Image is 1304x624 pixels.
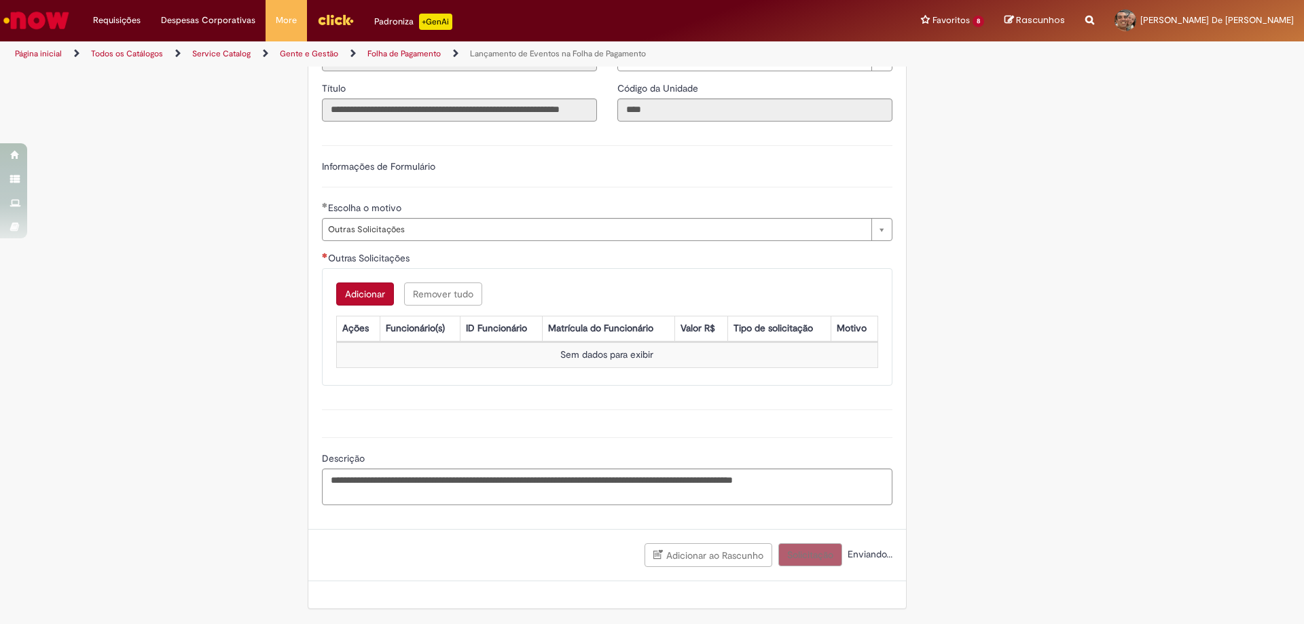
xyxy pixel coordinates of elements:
[845,548,892,560] span: Enviando...
[322,82,348,94] span: Somente leitura - Título
[161,14,255,27] span: Despesas Corporativas
[91,48,163,59] a: Todos os Catálogos
[328,252,412,264] span: Outras Solicitações
[336,316,380,341] th: Ações
[322,98,597,122] input: Título
[1016,14,1065,26] span: Rascunhos
[617,81,701,95] label: Somente leitura - Código da Unidade
[831,316,877,341] th: Motivo
[10,41,859,67] ul: Trilhas de página
[322,81,348,95] label: Somente leitura - Título
[15,48,62,59] a: Página inicial
[973,16,984,27] span: 8
[192,48,251,59] a: Service Catalog
[543,316,675,341] th: Matrícula do Funcionário
[336,342,877,367] td: Sem dados para exibir
[328,202,404,214] span: Escolha o motivo
[276,14,297,27] span: More
[675,316,727,341] th: Valor R$
[727,316,831,341] th: Tipo de solicitação
[932,14,970,27] span: Favoritos
[1004,14,1065,27] a: Rascunhos
[419,14,452,30] p: +GenAi
[317,10,354,30] img: click_logo_yellow_360x200.png
[328,219,865,240] span: Outras Solicitações
[380,316,460,341] th: Funcionário(s)
[367,48,441,59] a: Folha de Pagamento
[322,452,367,464] span: Descrição
[322,469,892,505] textarea: Descrição
[470,48,646,59] a: Lançamento de Eventos na Folha de Pagamento
[1,7,71,34] img: ServiceNow
[617,82,701,94] span: Somente leitura - Código da Unidade
[460,316,542,341] th: ID Funcionário
[93,14,141,27] span: Requisições
[280,48,338,59] a: Gente e Gestão
[617,98,892,122] input: Código da Unidade
[322,202,328,208] span: Obrigatório Preenchido
[374,14,452,30] div: Padroniza
[322,253,328,258] span: Necessários
[1140,14,1294,26] span: [PERSON_NAME] De [PERSON_NAME]
[336,282,394,306] button: Add a row for Outras Solicitações
[322,160,435,172] label: Informações de Formulário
